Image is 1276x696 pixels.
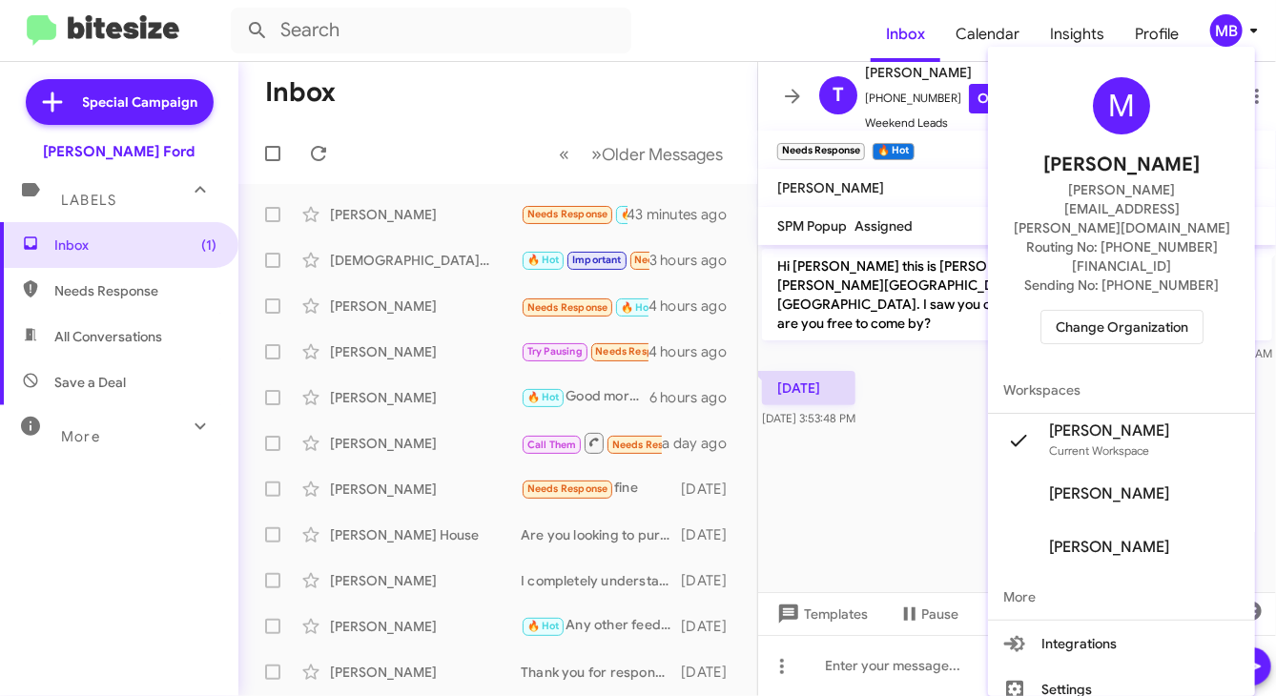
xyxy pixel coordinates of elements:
[1049,421,1169,440] span: [PERSON_NAME]
[1040,310,1204,344] button: Change Organization
[988,621,1255,666] button: Integrations
[1049,484,1169,503] span: [PERSON_NAME]
[1093,77,1150,134] div: M
[1043,150,1200,180] span: [PERSON_NAME]
[988,574,1255,620] span: More
[1049,443,1149,458] span: Current Workspace
[988,367,1255,413] span: Workspaces
[1011,180,1232,237] span: [PERSON_NAME][EMAIL_ADDRESS][PERSON_NAME][DOMAIN_NAME]
[1049,538,1169,557] span: [PERSON_NAME]
[1011,237,1232,276] span: Routing No: [PHONE_NUMBER][FINANCIAL_ID]
[1024,276,1219,295] span: Sending No: [PHONE_NUMBER]
[1056,311,1188,343] span: Change Organization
